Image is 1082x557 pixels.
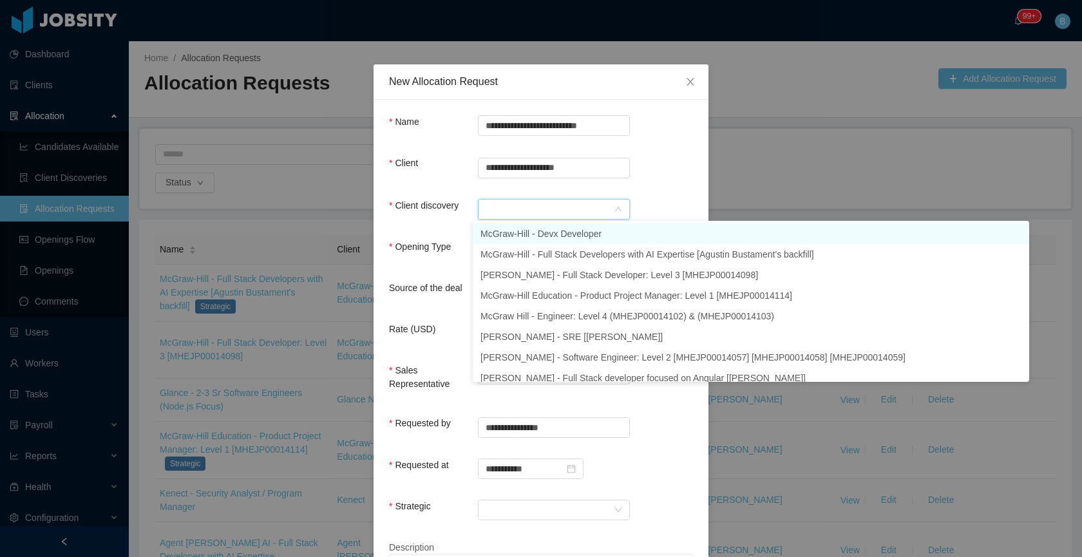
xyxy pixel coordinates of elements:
label: Requested at [389,460,449,470]
label: Strategic [389,501,431,511]
label: Source of the deal [389,283,462,293]
label: Name [389,117,419,127]
label: Requested by [389,418,451,428]
li: McGraw-Hill - Devx Developer [473,223,1029,244]
label: Opening Type [389,241,451,252]
input: Name [478,115,630,136]
li: [PERSON_NAME] - Full Stack Developer: Level 3 [MHEJP00014098] [473,265,1029,285]
li: McGraw-Hill Education - Product Project Manager: Level 1 [MHEJP00014114] [473,285,1029,306]
button: Close [672,64,708,100]
li: [PERSON_NAME] - Software Engineer: Level 2 [MHEJP00014057] [MHEJP00014058] [MHEJP00014059] [473,347,1029,368]
li: [PERSON_NAME] - SRE [[PERSON_NAME]] [473,326,1029,347]
i: icon: down [614,205,622,214]
i: icon: calendar [567,464,576,473]
li: [PERSON_NAME] - Full Stack developer focused on Angular [[PERSON_NAME]] [473,368,1029,388]
label: Sales Representative [389,365,450,389]
label: Client discovery [389,200,459,211]
label: Client [389,158,418,168]
span: Description [389,542,434,552]
li: McGraw Hill - Engineer: Level 4 (MHEJP00014102) & (MHEJP00014103) [473,306,1029,326]
div: New Allocation Request [389,75,693,89]
label: Rate (USD) [389,324,435,334]
li: McGraw-Hill - Full Stack Developers with AI Expertise [Agustin Bustament's backfill] [473,244,1029,265]
i: icon: close [685,77,696,87]
i: icon: down [614,506,622,515]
